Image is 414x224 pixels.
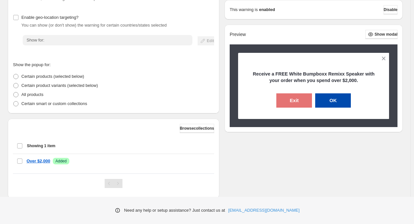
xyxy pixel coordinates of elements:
a: [EMAIL_ADDRESS][DOMAIN_NAME] [228,207,300,214]
strong: Receive a FREE White Bumpboxx Remixx Speaker with your order when you spend over $2,000. [253,71,374,83]
span: Enable geo-location targeting? [21,15,78,20]
span: Disable [384,7,397,12]
span: Certain products (selected below) [21,74,84,79]
p: This warning is [230,6,258,13]
span: Browse collections [180,126,214,131]
p: Certain smart or custom collections [21,100,87,107]
button: Disable [384,5,397,14]
button: Show modal [365,30,397,39]
span: Show the popup for: [13,62,51,67]
span: You can show (or don't show) the warning for certain countries/states selected [21,23,167,28]
span: Showing 1 item [27,143,55,148]
span: Show for: [27,38,44,42]
a: Over $2,000 [27,158,50,164]
span: Certain product variants (selected below) [21,83,98,88]
span: Show modal [374,32,397,37]
button: Exit [276,93,312,108]
h2: Preview [230,32,246,37]
span: Added [55,159,67,164]
button: OK [315,93,351,108]
p: All products [21,91,43,98]
button: Browsecollections [180,124,214,133]
strong: enabled [259,6,275,13]
nav: Pagination [105,179,122,188]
